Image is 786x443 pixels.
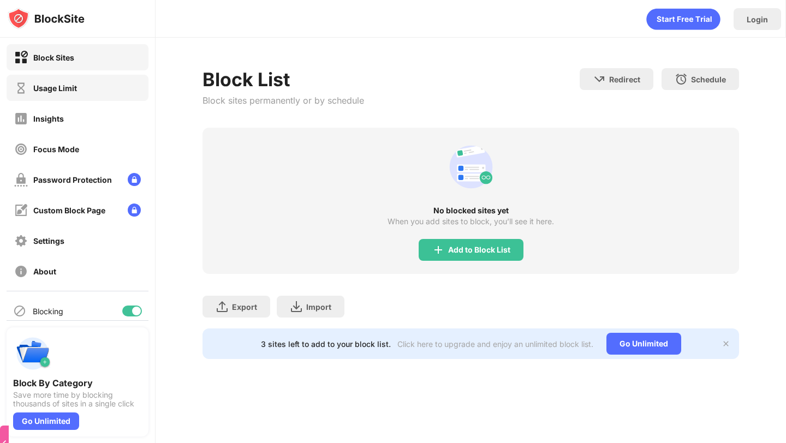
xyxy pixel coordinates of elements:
div: Blocking [33,307,63,316]
div: Settings [33,236,64,246]
div: animation [646,8,720,30]
div: Password Protection [33,175,112,184]
div: Redirect [609,75,640,84]
div: Focus Mode [33,145,79,154]
div: Block Sites [33,53,74,62]
div: Add to Block List [448,246,510,254]
img: settings-off.svg [14,234,28,248]
img: time-usage-off.svg [14,81,28,95]
img: lock-menu.svg [128,203,141,217]
div: Schedule [691,75,726,84]
img: logo-blocksite.svg [8,8,85,29]
img: focus-off.svg [14,142,28,156]
img: about-off.svg [14,265,28,278]
div: 3 sites left to add to your block list. [261,339,391,349]
img: blocking-icon.svg [13,304,26,318]
img: push-categories.svg [13,334,52,373]
img: lock-menu.svg [128,173,141,186]
div: Insights [33,114,64,123]
div: Block List [203,68,364,91]
div: Go Unlimited [13,412,79,430]
div: Click here to upgrade and enjoy an unlimited block list. [397,339,593,349]
div: Login [747,15,768,24]
div: animation [445,141,497,193]
div: Usage Limit [33,83,77,93]
div: No blocked sites yet [203,206,739,215]
div: Import [306,302,331,312]
div: About [33,267,56,276]
div: Export [232,302,257,312]
img: customize-block-page-off.svg [14,203,28,217]
div: Block sites permanently or by schedule [203,95,364,106]
img: password-protection-off.svg [14,173,28,187]
div: Custom Block Page [33,206,105,215]
div: Block By Category [13,378,142,388]
div: Go Unlimited [606,333,681,355]
img: block-on.svg [14,51,28,64]
img: x-button.svg [722,339,730,348]
img: insights-off.svg [14,112,28,125]
div: Save more time by blocking thousands of sites in a single click [13,391,142,408]
div: When you add sites to block, you’ll see it here. [388,217,554,226]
